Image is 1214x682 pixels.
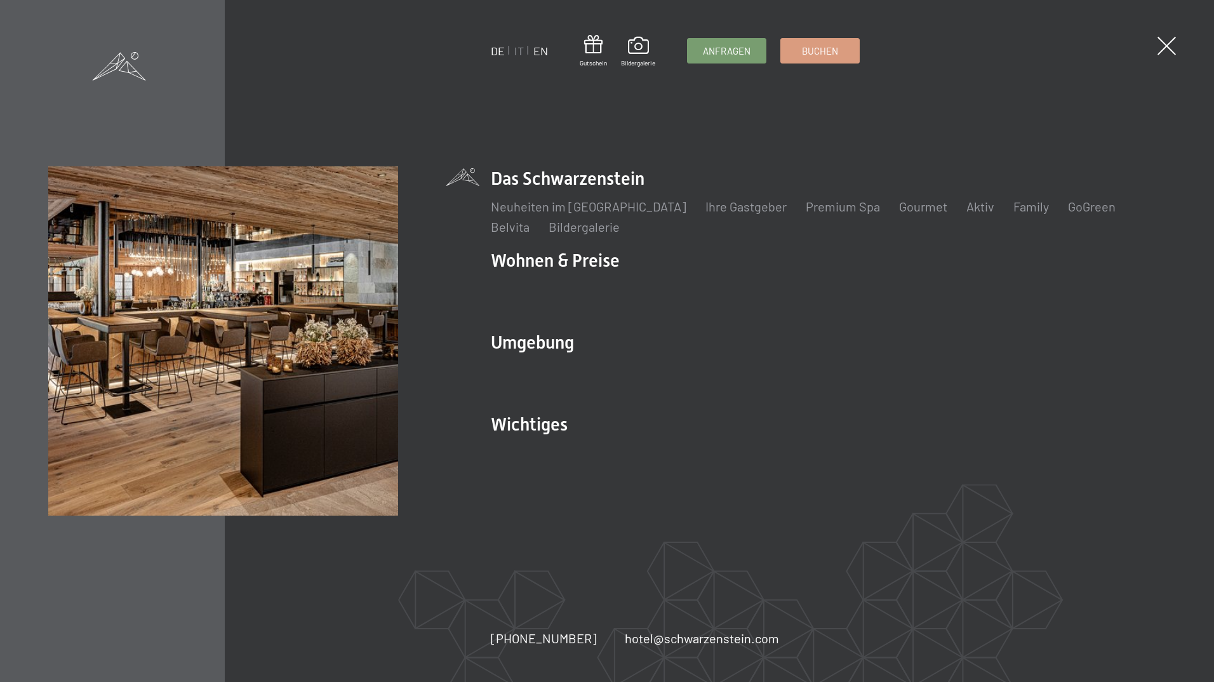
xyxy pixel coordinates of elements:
[621,37,655,67] a: Bildergalerie
[580,58,607,67] span: Gutschein
[1068,199,1116,214] a: GoGreen
[491,199,686,214] a: Neuheiten im [GEOGRAPHIC_DATA]
[688,39,766,63] a: Anfragen
[802,44,838,58] span: Buchen
[491,44,505,58] a: DE
[806,199,880,214] a: Premium Spa
[781,39,859,63] a: Buchen
[580,35,607,67] a: Gutschein
[705,199,787,214] a: Ihre Gastgeber
[703,44,750,58] span: Anfragen
[625,629,779,647] a: hotel@schwarzenstein.com
[1013,199,1049,214] a: Family
[491,631,597,646] span: [PHONE_NUMBER]
[491,629,597,647] a: [PHONE_NUMBER]
[899,199,947,214] a: Gourmet
[621,58,655,67] span: Bildergalerie
[491,219,530,234] a: Belvita
[48,166,398,516] img: Wellnesshotel Südtirol SCHWARZENSTEIN - Wellnessurlaub in den Alpen, Wandern und Wellness
[533,44,548,58] a: EN
[549,219,620,234] a: Bildergalerie
[966,199,994,214] a: Aktiv
[514,44,524,58] a: IT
